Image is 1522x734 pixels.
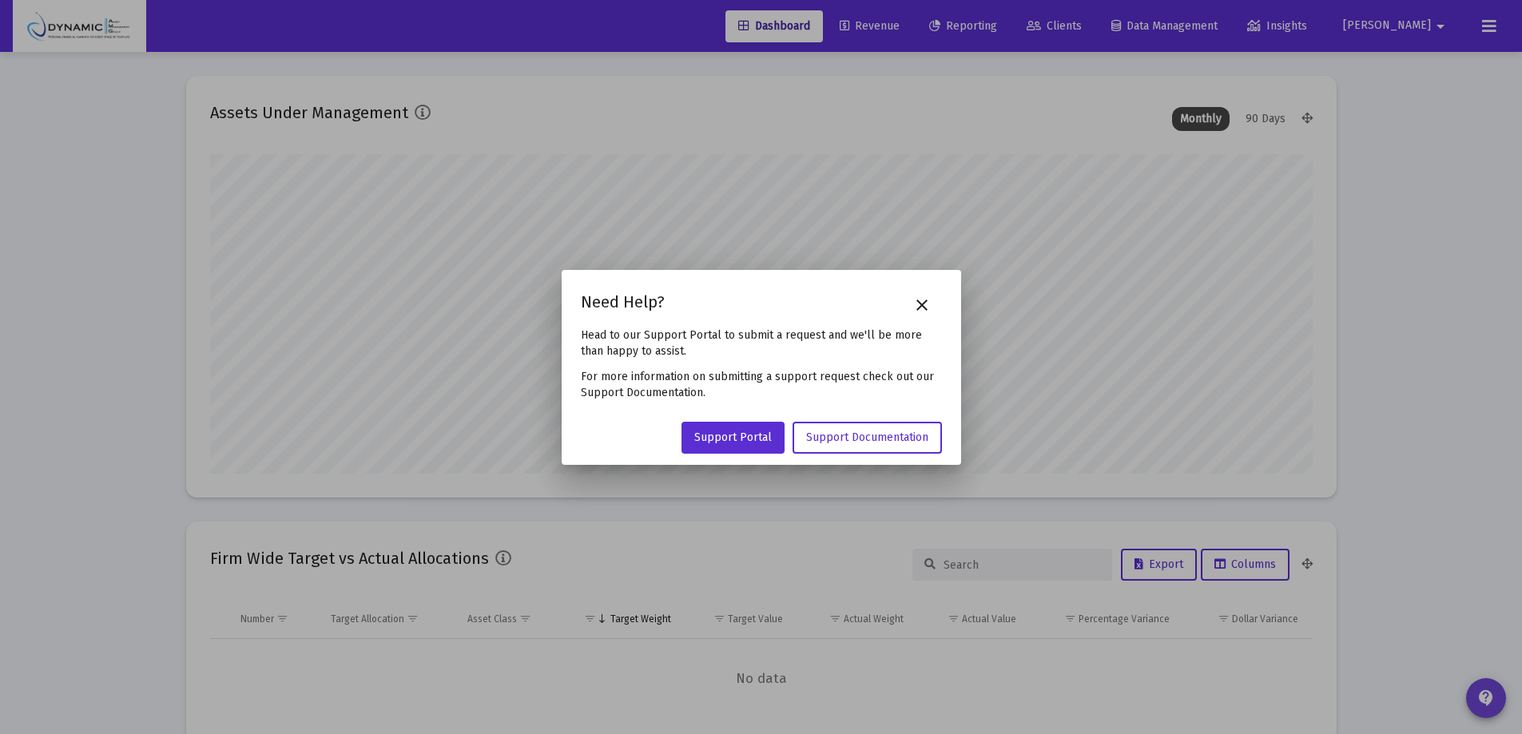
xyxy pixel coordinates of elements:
a: Support Documentation [793,422,942,454]
p: For more information on submitting a support request check out our Support Documentation. [581,369,942,401]
span: Support Documentation [806,430,928,444]
p: Head to our Support Portal to submit a request and we'll be more than happy to assist. [581,327,942,359]
a: Support Portal [682,422,785,454]
mat-icon: close [912,296,932,315]
span: Support Portal [694,430,772,444]
h2: Need Help? [581,289,665,315]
